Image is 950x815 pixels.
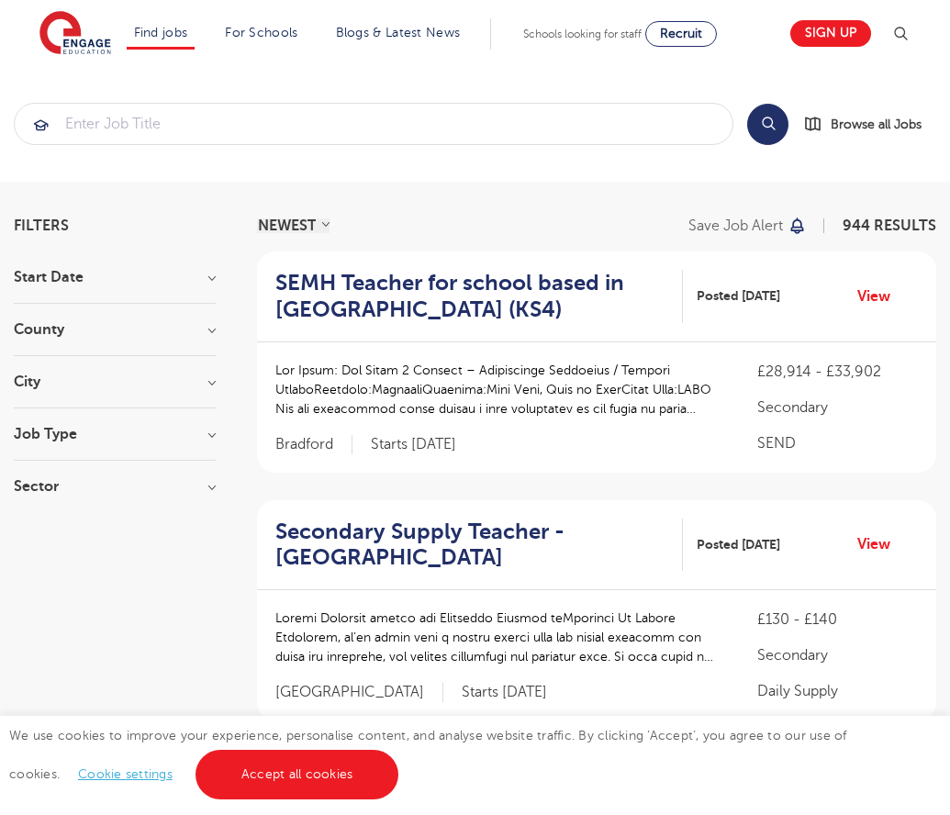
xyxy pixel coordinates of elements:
[688,218,807,233] button: Save job alert
[688,218,783,233] p: Save job alert
[14,427,216,441] h3: Job Type
[275,519,683,572] a: Secondary Supply Teacher - [GEOGRAPHIC_DATA]
[697,535,780,554] span: Posted [DATE]
[15,104,732,144] input: Submit
[275,519,668,572] h2: Secondary Supply Teacher - [GEOGRAPHIC_DATA]
[747,104,788,145] button: Search
[645,21,717,47] a: Recruit
[275,270,683,323] a: SEMH Teacher for school based in [GEOGRAPHIC_DATA] (KS4)
[757,361,918,383] p: £28,914 - £33,902
[831,114,922,135] span: Browse all Jobs
[196,750,399,799] a: Accept all cookies
[843,218,936,234] span: 944 RESULTS
[660,27,702,40] span: Recruit
[14,374,216,389] h3: City
[275,435,352,454] span: Bradford
[857,285,904,308] a: View
[78,767,173,781] a: Cookie settings
[757,644,918,666] p: Secondary
[857,532,904,556] a: View
[39,11,111,57] img: Engage Education
[371,435,456,454] p: Starts [DATE]
[790,20,871,47] a: Sign up
[275,608,721,666] p: Loremi Dolorsit ametco adi Elitseddo Eiusmod teMporinci Ut Labore Etdolorem, al’en admin veni q n...
[336,26,461,39] a: Blogs & Latest News
[757,680,918,702] p: Daily Supply
[275,683,443,702] span: [GEOGRAPHIC_DATA]
[462,683,547,702] p: Starts [DATE]
[275,361,721,419] p: Lor Ipsum: Dol Sitam 2 Consect – Adipiscinge Seddoeius / Tempori UtlaboReetdolo:MagnaaliQuaenima:...
[757,608,918,631] p: £130 - £140
[757,432,918,454] p: SEND
[757,396,918,419] p: Secondary
[14,270,216,285] h3: Start Date
[225,26,297,39] a: For Schools
[523,28,642,40] span: Schools looking for staff
[14,218,69,233] span: Filters
[9,729,847,781] span: We use cookies to improve your experience, personalise content, and analyse website traffic. By c...
[14,322,216,337] h3: County
[697,286,780,306] span: Posted [DATE]
[803,114,936,135] a: Browse all Jobs
[275,270,668,323] h2: SEMH Teacher for school based in [GEOGRAPHIC_DATA] (KS4)
[134,26,188,39] a: Find jobs
[14,479,216,494] h3: Sector
[14,103,733,145] div: Submit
